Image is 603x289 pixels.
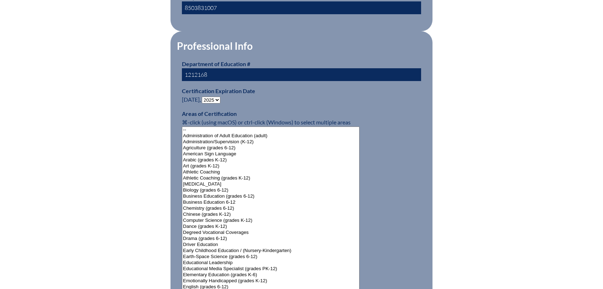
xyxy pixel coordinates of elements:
[182,145,359,151] option: Agriculture (grades 6-12)
[182,218,359,224] option: Computer Science (grades K-12)
[182,139,359,145] option: Administration/Supervision (K-12)
[182,163,359,169] option: Art (grades K-12)
[182,212,359,218] option: Chinese (grades K-12)
[182,260,359,266] option: Educational Leadership
[182,187,359,193] option: Biology (grades 6-12)
[176,40,253,52] legend: Professional Info
[182,151,359,157] option: American Sign Language
[182,60,250,67] label: Department of Education #
[182,278,359,284] option: Emotionally Handicapped (grades K-12)
[182,248,359,254] option: Early Childhood Education / (Nursery-Kindergarten)
[182,266,359,272] option: Educational Media Specialist (grades PK-12)
[182,254,359,260] option: Earth-Space Science (grades 6-12)
[182,127,359,133] option: --
[182,236,359,242] option: Drama (grades 6-12)
[182,199,359,205] option: Business Education 6-12
[182,230,359,236] option: Degreed Vocational Coverages
[182,169,359,175] option: Athletic Coaching
[182,224,359,230] option: Dance (grades K-12)
[182,205,359,212] option: Chemistry (grades 6-12)
[182,87,255,94] label: Certification Expiration Date
[182,242,359,248] option: Driver Education
[182,181,359,187] option: [MEDICAL_DATA]
[182,193,359,199] option: Business Education (grades 6-12)
[182,157,359,163] option: Arabic (grades K-12)
[182,175,359,181] option: Athletic Coaching (grades K-12)
[182,272,359,278] option: Elementary Education (grades K-6)
[182,110,237,117] label: Areas of Certification
[182,96,201,103] span: [DATE],
[182,133,359,139] option: Administration of Adult Education (adult)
